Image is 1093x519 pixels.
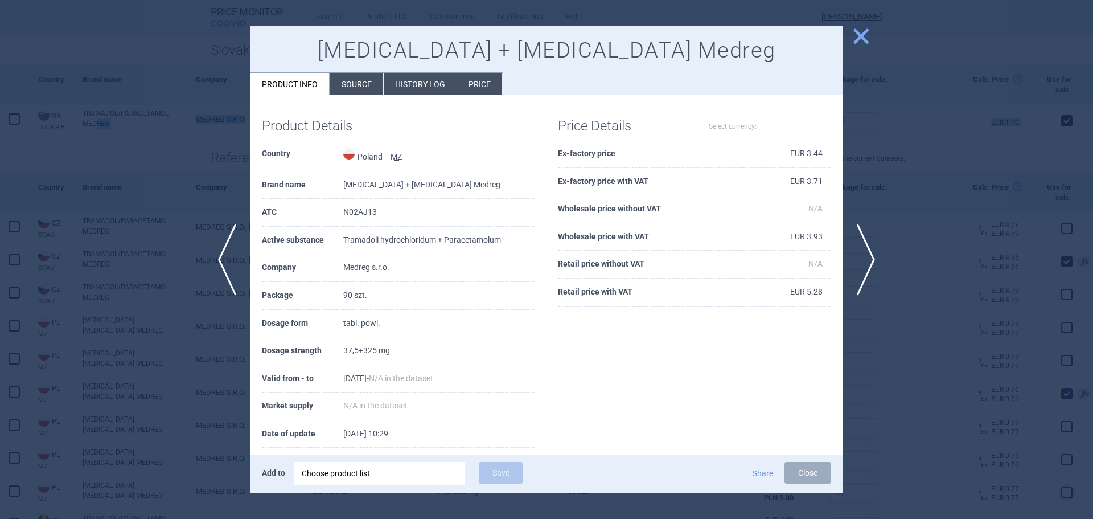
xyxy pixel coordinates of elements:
[250,73,330,95] li: Product info
[262,38,831,64] h1: [MEDICAL_DATA] + [MEDICAL_DATA] Medreg
[743,223,831,251] td: EUR 3.93
[343,227,535,255] td: Tramadoli hydrochloridum + Paracetamolum
[343,199,535,227] td: N02AJ13
[558,118,695,134] h1: Price Details
[743,140,831,168] td: EUR 3.44
[343,420,535,448] td: [DATE] 10:29
[558,140,743,168] th: Ex-factory price
[558,223,743,251] th: Wholesale price with VAT
[343,448,535,476] td: [DATE]
[753,469,773,477] button: Share
[343,365,535,393] td: [DATE] -
[262,420,343,448] th: Date of update
[330,73,383,95] li: Source
[262,337,343,365] th: Dosage strength
[262,462,285,484] p: Add to
[369,374,433,383] span: N/A in the dataset
[343,337,535,365] td: 37,5+325 mg
[808,259,823,268] span: N/A
[262,393,343,420] th: Market supply
[343,254,535,282] td: Medreg s.r.o.
[262,140,343,171] th: Country
[262,310,343,338] th: Dosage form
[479,462,523,484] button: Save
[262,365,343,393] th: Valid from - to
[262,118,398,134] h1: Product Details
[743,279,831,307] td: EUR 5.28
[558,195,743,223] th: Wholesale price without VAT
[391,152,402,161] abbr: MZ — List of reimbursed medicinal products published by the Ministry of Health, Poland.
[302,462,457,485] div: Choose product list
[784,462,831,484] button: Close
[343,148,355,160] img: Poland
[343,310,535,338] td: tabl. powl.
[558,168,743,196] th: Ex-factory price with VAT
[343,282,535,310] td: 90 szt.
[808,204,823,213] span: N/A
[262,171,343,199] th: Brand name
[384,73,457,95] li: History log
[262,227,343,255] th: Active substance
[294,462,465,485] div: Choose product list
[343,171,535,199] td: [MEDICAL_DATA] + [MEDICAL_DATA] Medreg
[262,448,343,476] th: Included from
[343,401,408,410] span: N/A in the dataset
[343,140,535,171] td: Poland —
[558,251,743,279] th: Retail price without VAT
[262,254,343,282] th: Company
[743,168,831,196] td: EUR 3.71
[262,282,343,310] th: Package
[457,73,502,95] li: Price
[709,117,757,136] label: Select currency:
[262,199,343,227] th: ATC
[558,279,743,307] th: Retail price with VAT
